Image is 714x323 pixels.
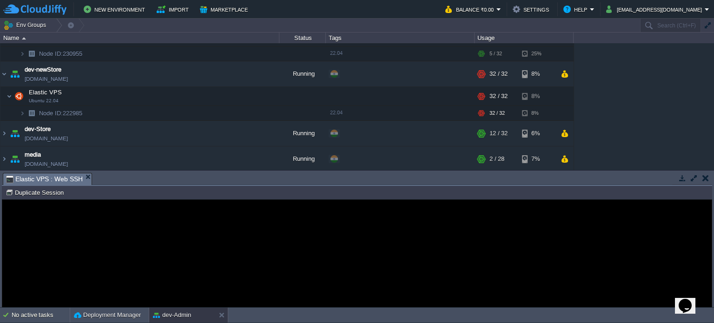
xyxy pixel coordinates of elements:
[279,61,326,86] div: Running
[489,87,508,105] div: 32 / 32
[489,146,504,171] div: 2 / 28
[25,125,51,134] a: dev-Store
[606,4,705,15] button: [EMAIL_ADDRESS][DOMAIN_NAME]
[8,61,21,86] img: AMDAwAAAACH5BAEAAAAALAAAAAABAAEAAAICRAEAOw==
[522,121,552,146] div: 6%
[3,19,49,32] button: Env Groups
[326,33,474,43] div: Tags
[28,89,63,96] a: Elastic VPSUbuntu 22.04
[153,310,191,320] button: dev-Admin
[28,88,63,96] span: Elastic VPS
[157,4,192,15] button: Import
[445,4,496,15] button: Balance ₹0.00
[3,4,66,15] img: CloudJiffy
[0,146,8,171] img: AMDAwAAAACH5BAEAAAAALAAAAAABAAEAAAICRAEAOw==
[251,23,459,41] h1: Error
[7,87,12,105] img: AMDAwAAAACH5BAEAAAAALAAAAAABAAEAAAICRAEAOw==
[522,87,552,105] div: 8%
[475,33,573,43] div: Usage
[74,310,141,320] button: Deployment Manager
[25,106,38,120] img: AMDAwAAAACH5BAEAAAAALAAAAAABAAEAAAICRAEAOw==
[6,173,83,185] span: Elastic VPS : Web SSH
[25,159,68,169] a: [DOMAIN_NAME]
[20,106,25,120] img: AMDAwAAAACH5BAEAAAAALAAAAAABAAEAAAICRAEAOw==
[39,50,63,57] span: Node ID:
[489,121,508,146] div: 12 / 32
[563,4,590,15] button: Help
[38,109,84,117] a: Node ID:222985
[6,188,66,197] button: Duplicate Session
[84,4,148,15] button: New Environment
[38,109,84,117] span: 222985
[25,150,41,159] a: media
[200,4,251,15] button: Marketplace
[489,61,508,86] div: 32 / 32
[522,61,552,86] div: 8%
[20,46,25,61] img: AMDAwAAAACH5BAEAAAAALAAAAAABAAEAAAICRAEAOw==
[522,46,552,61] div: 25%
[8,146,21,171] img: AMDAwAAAACH5BAEAAAAALAAAAAABAAEAAAICRAEAOw==
[25,134,68,143] span: [DOMAIN_NAME]
[522,106,552,120] div: 8%
[330,50,343,56] span: 22.04
[25,46,38,61] img: AMDAwAAAACH5BAEAAAAALAAAAAABAAEAAAICRAEAOw==
[29,98,59,104] span: Ubuntu 22.04
[1,33,279,43] div: Name
[25,74,68,84] span: [DOMAIN_NAME]
[675,286,705,314] iframe: chat widget
[279,121,326,146] div: Running
[279,146,326,171] div: Running
[251,49,459,77] p: An error has occurred and this action cannot be completed. If the problem persists, please notify...
[38,50,84,58] span: 230955
[8,121,21,146] img: AMDAwAAAACH5BAEAAAAALAAAAAABAAEAAAICRAEAOw==
[39,110,63,117] span: Node ID:
[489,46,502,61] div: 5 / 32
[330,110,343,115] span: 22.04
[280,33,325,43] div: Status
[0,121,8,146] img: AMDAwAAAACH5BAEAAAAALAAAAAABAAEAAAICRAEAOw==
[0,61,8,86] img: AMDAwAAAACH5BAEAAAAALAAAAAABAAEAAAICRAEAOw==
[489,106,505,120] div: 32 / 32
[25,65,61,74] a: dev-newStore
[13,87,26,105] img: AMDAwAAAACH5BAEAAAAALAAAAAABAAEAAAICRAEAOw==
[38,50,84,58] a: Node ID:230955
[522,146,552,171] div: 7%
[22,37,26,40] img: AMDAwAAAACH5BAEAAAAALAAAAAABAAEAAAICRAEAOw==
[12,308,70,323] div: No active tasks
[513,4,552,15] button: Settings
